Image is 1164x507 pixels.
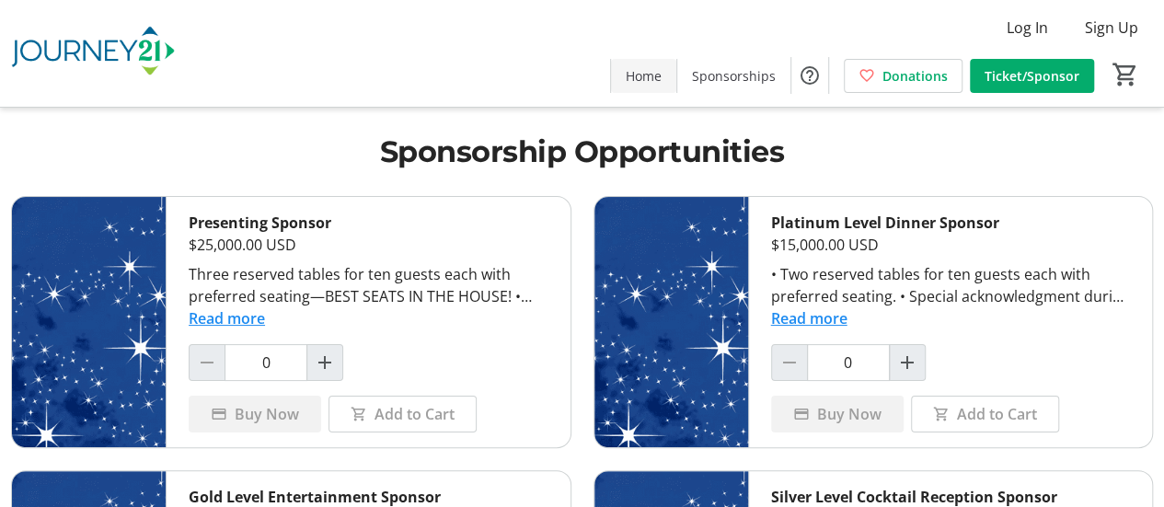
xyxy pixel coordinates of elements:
[771,307,847,329] button: Read more
[189,307,265,329] button: Read more
[189,263,548,307] div: Three reserved tables for ten guests each with preferred seating—BEST SEATS IN THE HOUSE! • Oppor...
[1085,17,1138,39] span: Sign Up
[970,59,1094,93] a: Ticket/Sponsor
[791,57,828,94] button: Help
[594,197,748,447] img: Platinum Level Dinner Sponsor
[992,13,1063,42] button: Log In
[1109,58,1142,91] button: Cart
[771,234,1131,256] div: $15,000.00 USD
[985,66,1079,86] span: Ticket/Sponsor
[677,59,790,93] a: Sponsorships
[11,7,175,99] img: Journey21's Logo
[890,345,925,380] button: Increment by one
[1007,17,1048,39] span: Log In
[225,344,307,381] input: Presenting Sponsor Quantity
[189,234,548,256] div: $25,000.00 USD
[307,345,342,380] button: Increment by one
[771,212,1131,234] div: Platinum Level Dinner Sponsor
[189,212,548,234] div: Presenting Sponsor
[11,130,1153,174] h1: Sponsorship Opportunities
[1070,13,1153,42] button: Sign Up
[844,59,962,93] a: Donations
[807,344,890,381] input: Platinum Level Dinner Sponsor Quantity
[882,66,948,86] span: Donations
[626,66,662,86] span: Home
[611,59,676,93] a: Home
[692,66,776,86] span: Sponsorships
[12,197,166,447] img: Presenting Sponsor
[771,263,1131,307] div: • Two reserved tables for ten guests each with preferred seating. • Special acknowledgment during...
